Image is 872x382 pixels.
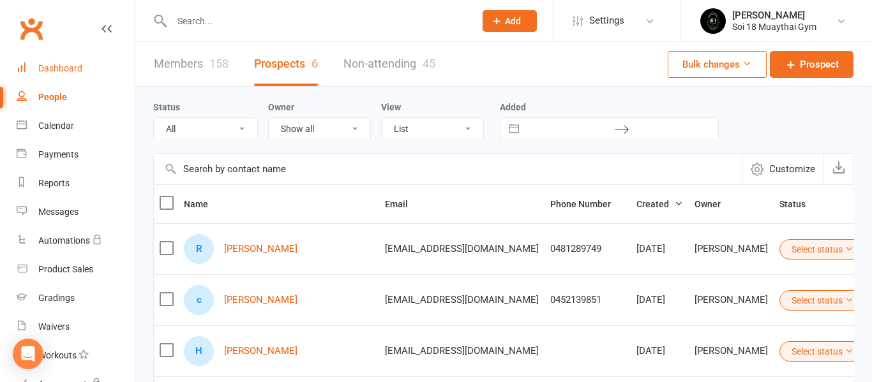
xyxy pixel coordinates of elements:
button: Select status [779,239,866,260]
div: People [38,92,67,102]
a: Prospects6 [254,42,318,86]
a: Dashboard [17,54,135,83]
button: Status [779,196,820,212]
div: Reports [38,178,70,188]
div: [DATE] [636,295,683,305]
div: Gradings [38,293,75,303]
div: [PERSON_NAME] [732,10,816,21]
div: [DATE] [636,244,683,254]
a: Gradings [17,284,135,312]
span: Prospect [800,57,839,72]
a: Messages [17,198,135,226]
a: [PERSON_NAME] [224,346,297,356]
div: 6 [312,57,318,70]
span: Name [184,199,222,209]
a: Calendar [17,112,135,140]
button: Owner [695,196,735,212]
span: Status [779,199,820,209]
input: Search by contact name [154,154,742,184]
button: Customize [742,154,823,184]
a: [PERSON_NAME] [224,295,297,305]
div: Waivers [38,321,70,332]
img: thumb_image1716960047.png [700,8,726,34]
div: Calendar [38,121,74,131]
span: [EMAIL_ADDRESS][DOMAIN_NAME] [385,237,539,261]
button: Interact with the calendar and add the check-in date for your trip. [502,118,525,140]
span: Created [636,199,683,209]
label: Added [500,102,719,112]
a: Prospect [770,51,853,78]
div: Rupert [184,234,214,264]
a: Workouts [17,341,135,370]
a: Waivers [17,312,135,341]
button: Select status [779,341,866,362]
span: Email [385,199,422,209]
label: Status [153,102,180,112]
div: [PERSON_NAME] [695,244,768,254]
div: 0452139851 [550,295,625,305]
span: [EMAIL_ADDRESS][DOMAIN_NAME] [385,288,539,312]
div: 158 [209,57,229,70]
div: [PERSON_NAME] [695,295,768,305]
a: [PERSON_NAME] [224,244,297,254]
button: Bulk changes [668,51,767,78]
div: Product Sales [38,264,93,274]
div: 45 [423,57,435,70]
button: Add [483,10,537,32]
div: Harriet [184,336,214,366]
a: Product Sales [17,255,135,284]
button: Select status [779,290,866,311]
a: People [17,83,135,112]
a: Members158 [154,42,229,86]
a: Automations [17,226,135,255]
div: [DATE] [636,346,683,356]
span: [EMAIL_ADDRESS][DOMAIN_NAME] [385,339,539,363]
span: Settings [589,6,624,35]
div: conrad [184,285,214,315]
a: Payments [17,140,135,169]
div: [PERSON_NAME] [695,346,768,356]
a: Reports [17,169,135,198]
label: View [381,102,401,112]
button: Created [636,196,683,212]
span: Owner [695,199,735,209]
span: Phone Number [550,199,625,209]
a: Non-attending45 [343,42,435,86]
a: Clubworx [15,13,47,45]
button: Phone Number [550,196,625,212]
div: Soi 18 Muaythai Gym [732,21,816,33]
span: Add [505,16,521,26]
div: Workouts [38,350,77,360]
input: Search... [168,12,466,30]
button: Email [385,196,422,212]
span: Customize [769,161,815,177]
button: Name [184,196,222,212]
div: Automations [38,235,90,246]
div: Payments [38,149,79,159]
label: Owner [268,102,294,112]
div: Open Intercom Messenger [13,339,43,369]
div: Messages [38,207,79,217]
div: 0481289749 [550,244,625,254]
div: Dashboard [38,63,82,73]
